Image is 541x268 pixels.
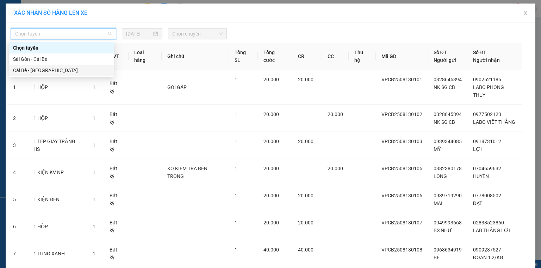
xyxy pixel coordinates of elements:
[235,111,237,117] span: 1
[328,111,343,117] span: 20.000
[104,105,129,132] td: Bất kỳ
[298,77,313,82] span: 20.000
[434,111,462,117] span: 0328645394
[167,84,187,90] span: GOI GẤP
[473,247,501,253] span: 0909237527
[93,197,95,202] span: 1
[28,70,87,105] td: 1 HỘP
[258,43,292,70] th: Tổng cước
[93,224,95,229] span: 1
[473,57,500,63] span: Người nhận
[523,10,528,16] span: close
[9,53,114,65] div: Sài Gòn - Cái Bè
[434,247,462,253] span: 0968634919
[298,247,313,253] span: 40.000
[7,105,28,132] td: 2
[13,66,110,74] div: Cái Bè - [GEOGRAPHIC_DATA]
[473,255,503,260] span: ĐOÀN 1,2/KG
[235,166,237,171] span: 1
[13,44,110,52] div: Chọn tuyến
[434,220,462,225] span: 0949993668
[6,23,55,33] div: 0789345633
[6,7,17,14] span: Gửi:
[263,111,279,117] span: 20.000
[7,159,28,186] td: 4
[28,213,87,240] td: 1 HỘP
[298,220,313,225] span: 20.000
[7,132,28,159] td: 3
[434,77,462,82] span: 0328645394
[434,200,442,206] span: MAI
[9,42,114,53] div: Chọn tuyến
[434,84,455,90] span: NK SG CB
[516,4,535,23] button: Close
[263,77,279,82] span: 20.000
[263,247,279,253] span: 40.000
[434,166,462,171] span: 0382380178
[60,31,132,41] div: 0902940804
[104,213,129,240] td: Bất kỳ
[381,220,422,225] span: VPCB2508130107
[93,84,95,90] span: 1
[473,220,504,225] span: 02838523860
[473,146,482,152] span: LỢI
[28,240,87,267] td: 1 TỤNG XANH
[6,6,55,14] div: VP Cái Bè
[59,47,76,55] span: Chưa :
[14,9,87,16] span: XÁC NHẬN SỐ HÀNG LÊN XE
[162,43,229,70] th: Ghi chú
[60,7,77,14] span: Nhận:
[28,132,87,159] td: 1 TÉP GIẤY TRẮNG HS
[172,28,223,39] span: Chọn chuyến
[328,166,343,171] span: 20.000
[473,166,501,171] span: 0704659632
[235,220,237,225] span: 1
[263,220,279,225] span: 20.000
[473,193,501,198] span: 0778008502
[473,50,486,55] span: Số ĐT
[93,142,95,148] span: 1
[473,77,501,82] span: 0902521185
[473,139,501,144] span: 0918731012
[434,119,455,125] span: NK SG CB
[381,139,422,144] span: VPCB2508130103
[434,173,447,179] span: LONG
[7,43,28,70] th: STT
[7,70,28,105] td: 1
[6,14,55,23] div: TÂM
[381,77,422,82] span: VPCB2508130101
[473,173,489,179] span: HUYÊN
[235,77,237,82] span: 1
[263,139,279,144] span: 20.000
[263,166,279,171] span: 20.000
[263,193,279,198] span: 20.000
[434,139,462,144] span: 0939344085
[473,84,504,98] span: LABO PHONG THUY
[104,70,129,105] td: Bất kỳ
[60,23,132,31] div: NGỌC
[235,139,237,144] span: 1
[126,30,152,38] input: 14/08/2025
[104,159,129,186] td: Bất kỳ
[104,132,129,159] td: Bất kỳ
[60,6,132,23] div: VP [GEOGRAPHIC_DATA]
[129,43,162,70] th: Loại hàng
[381,193,422,198] span: VPCB2508130106
[229,43,258,70] th: Tổng SL
[93,115,95,121] span: 1
[434,255,440,260] span: BÉ
[349,43,375,70] th: Thu hộ
[7,186,28,213] td: 5
[376,43,428,70] th: Mã GD
[167,166,207,179] span: KO KIÊM TRA BÊN TRONG
[15,28,112,39] span: Chọn tuyến
[434,57,456,63] span: Người gửi
[28,186,87,213] td: 1 KIỆN ĐEN
[381,166,422,171] span: VPCB2508130105
[13,55,110,63] div: Sài Gòn - Cái Bè
[434,228,452,233] span: BS NHƯ
[93,251,95,256] span: 1
[473,200,482,206] span: ĐẠT
[298,193,313,198] span: 20.000
[59,45,132,55] div: 30.000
